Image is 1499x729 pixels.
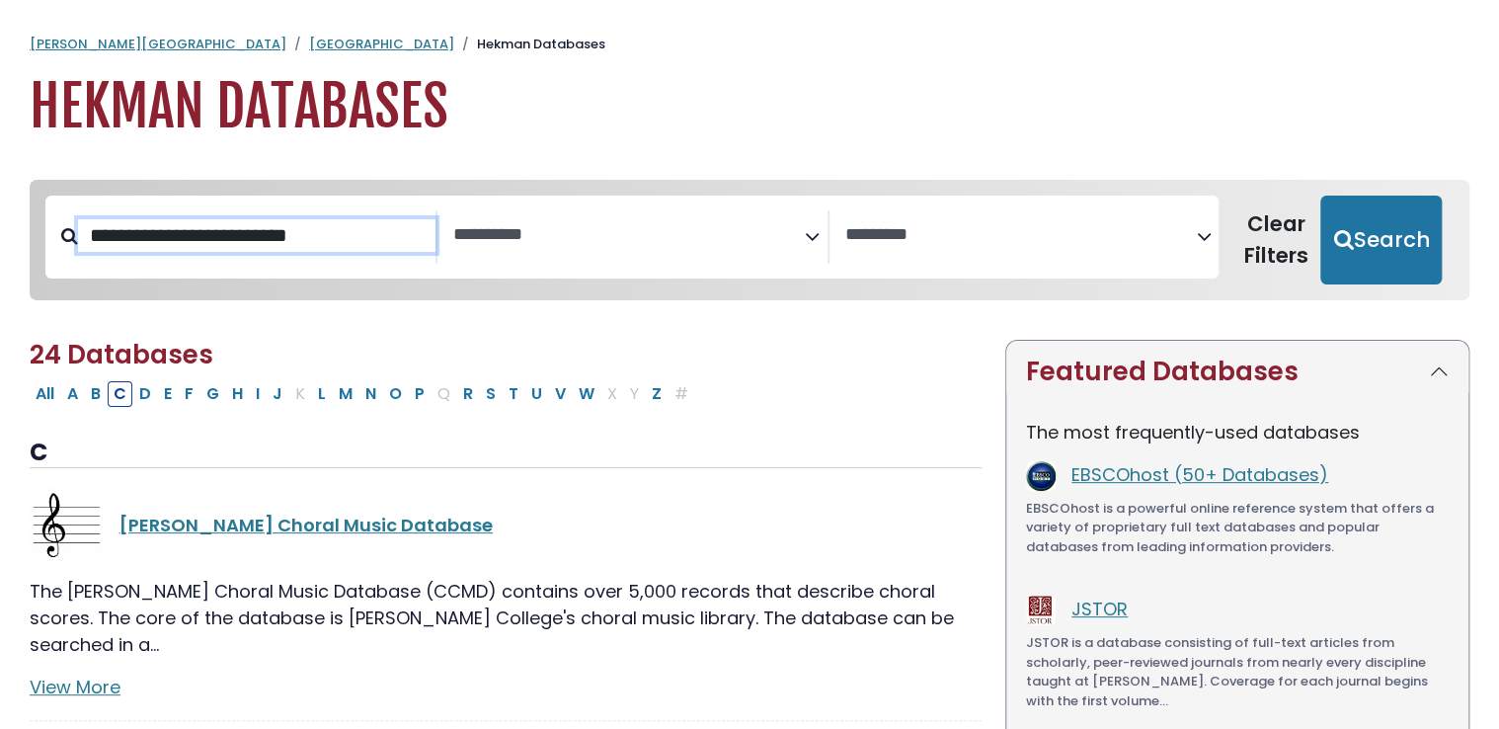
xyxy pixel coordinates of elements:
li: Hekman Databases [454,35,605,54]
button: Clear Filters [1230,196,1320,284]
button: Featured Databases [1006,341,1468,403]
button: Filter Results F [179,381,199,407]
div: Alpha-list to filter by first letter of database name [30,380,696,405]
button: Filter Results D [133,381,157,407]
button: Filter Results B [85,381,107,407]
p: The [PERSON_NAME] Choral Music Database (CCMD) contains over 5,000 records that describe choral s... [30,578,982,658]
nav: Search filters [30,180,1469,300]
button: Filter Results E [158,381,178,407]
button: Filter Results Z [646,381,668,407]
button: Filter Results V [549,381,572,407]
button: Filter Results A [61,381,84,407]
button: Filter Results M [333,381,358,407]
button: Filter Results C [108,381,132,407]
a: View More [30,675,120,699]
a: [PERSON_NAME][GEOGRAPHIC_DATA] [30,35,286,53]
a: JSTOR [1071,597,1128,621]
h3: C [30,439,982,468]
p: EBSCOhost is a powerful online reference system that offers a variety of proprietary full text da... [1026,499,1449,557]
button: Filter Results I [250,381,266,407]
button: Filter Results T [503,381,524,407]
p: JSTOR is a database consisting of full-text articles from scholarly, peer-reviewed journals from ... [1026,633,1449,710]
button: Filter Results N [359,381,382,407]
button: Filter Results O [383,381,408,407]
button: Submit for Search Results [1320,196,1442,284]
button: Filter Results R [457,381,479,407]
nav: breadcrumb [30,35,1469,54]
h1: Hekman Databases [30,74,1469,140]
a: EBSCOhost (50+ Databases) [1071,462,1328,487]
button: Filter Results S [480,381,502,407]
a: [PERSON_NAME] Choral Music Database [119,513,493,537]
span: 24 Databases [30,337,213,372]
button: Filter Results L [312,381,332,407]
button: Filter Results W [573,381,600,407]
button: Filter Results J [267,381,288,407]
button: Filter Results P [409,381,431,407]
button: All [30,381,60,407]
button: Filter Results U [525,381,548,407]
textarea: Search [845,225,1197,246]
button: Filter Results G [200,381,225,407]
p: The most frequently-used databases [1026,419,1449,445]
textarea: Search [453,225,805,246]
button: Filter Results H [226,381,249,407]
input: Search database by title or keyword [78,219,435,252]
a: [GEOGRAPHIC_DATA] [309,35,454,53]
